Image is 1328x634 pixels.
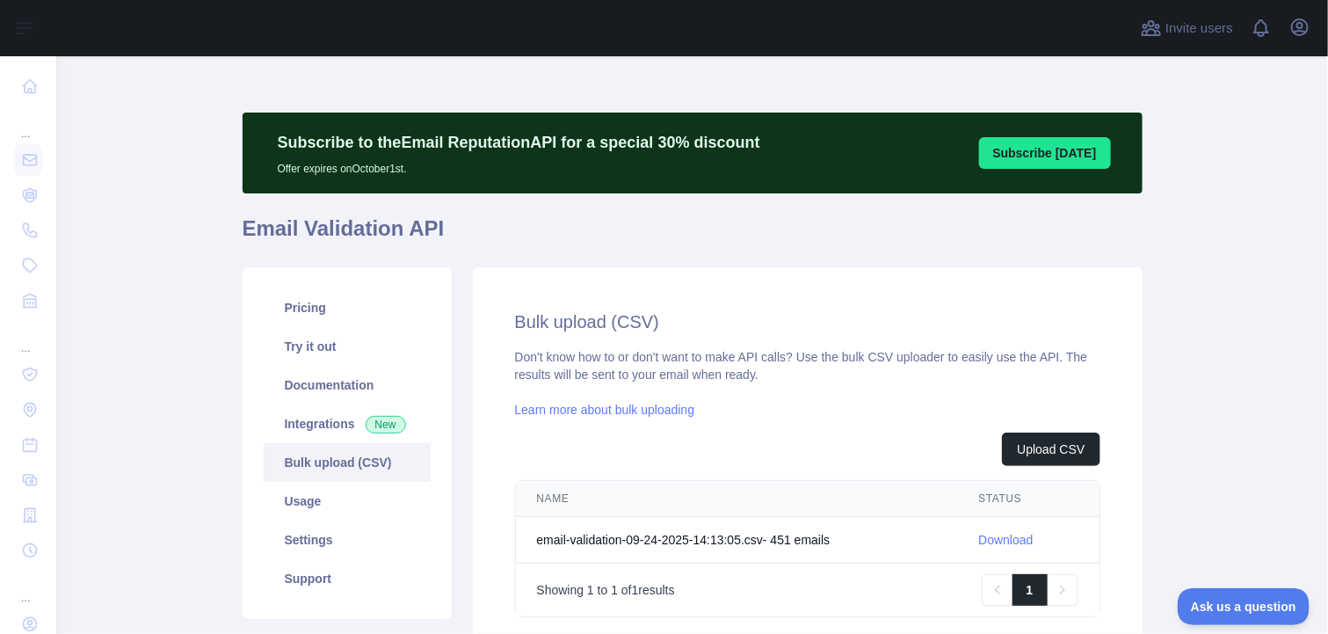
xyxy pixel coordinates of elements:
button: Subscribe [DATE] [979,137,1111,169]
span: 1 [632,583,639,597]
a: Learn more about bulk uploading [515,403,695,417]
div: ... [14,320,42,355]
a: Usage [264,482,431,521]
span: 1 [611,583,618,597]
span: Invite users [1165,18,1233,39]
th: NAME [516,481,958,517]
a: 1 [1012,574,1048,606]
div: ... [14,106,42,141]
p: Subscribe to the Email Reputation API for a special 30 % discount [278,130,760,155]
a: Bulk upload (CSV) [264,443,431,482]
a: Support [264,559,431,598]
span: 1 [587,583,594,597]
td: email-validation-09-24-2025-14:13:05.csv - 451 email s [516,517,958,564]
a: Download [978,533,1033,547]
nav: Pagination [982,574,1078,606]
a: Pricing [264,288,431,327]
iframe: Toggle Customer Support [1178,588,1310,625]
div: Don't know how to or don't want to make API calls? Use the bulk CSV uploader to easily use the AP... [515,348,1100,617]
button: Invite users [1137,14,1237,42]
a: Try it out [264,327,431,366]
span: New [366,416,406,434]
div: ... [14,570,42,605]
th: STATUS [957,481,1099,517]
a: Integrations New [264,404,431,443]
a: Documentation [264,366,431,404]
button: Upload CSV [1002,433,1099,466]
h1: Email Validation API [243,215,1143,257]
p: Showing to of results [537,581,675,599]
p: Offer expires on October 1st. [278,155,760,176]
a: Settings [264,521,431,559]
h2: Bulk upload (CSV) [515,310,1100,334]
